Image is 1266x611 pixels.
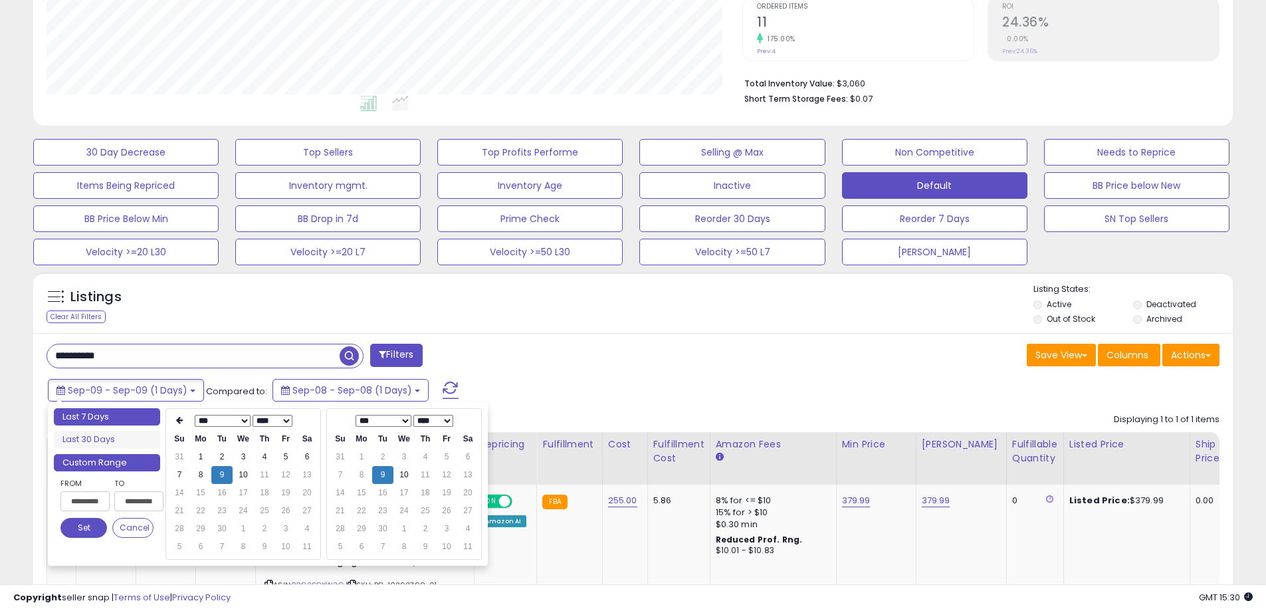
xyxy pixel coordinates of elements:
td: 22 [351,502,372,520]
th: Fr [275,430,296,448]
td: 1 [233,520,254,538]
div: $379.99 [1069,495,1180,507]
td: 23 [372,502,393,520]
td: 3 [393,448,415,466]
td: 21 [169,502,190,520]
label: Archived [1146,313,1182,324]
button: Top Sellers [235,139,421,166]
div: 0.00 [1196,495,1217,507]
b: Total Inventory Value: [744,78,835,89]
small: Amazon Fees. [716,451,724,463]
td: 10 [436,538,457,556]
button: Needs to Reprice [1044,139,1229,166]
small: FBA [542,495,567,509]
td: 7 [372,538,393,556]
td: 2 [211,448,233,466]
button: Actions [1162,344,1219,366]
div: 8% for <= $10 [716,495,826,507]
td: 11 [296,538,318,556]
button: Filters [370,344,422,367]
span: Compared to: [206,385,267,398]
td: 7 [169,466,190,484]
a: B0C2SCXW3G [292,580,344,591]
button: 30 Day Decrease [33,139,219,166]
td: 8 [190,466,211,484]
button: Velocity >=50 L30 [437,239,623,265]
td: 29 [351,520,372,538]
h2: 24.36% [1002,15,1219,33]
button: Velocity >=50 L7 [639,239,825,265]
div: $10.01 - $10.83 [716,545,826,556]
th: Mo [190,430,211,448]
td: 6 [457,448,478,466]
a: 379.99 [842,494,871,507]
td: 13 [296,466,318,484]
td: 3 [233,448,254,466]
th: We [393,430,415,448]
div: Fulfillment [542,437,596,451]
th: Sa [296,430,318,448]
td: 3 [275,520,296,538]
small: Prev: 4 [757,47,776,55]
td: 8 [351,466,372,484]
td: 18 [415,484,436,502]
div: 15% for > $10 [716,507,826,519]
li: $3,060 [744,74,1210,90]
div: Fulfillable Quantity [1012,437,1058,465]
span: Columns [1107,348,1148,362]
button: Items Being Repriced [33,172,219,199]
div: Cost [608,437,642,451]
td: 29 [190,520,211,538]
td: 15 [351,484,372,502]
button: Inventory Age [437,172,623,199]
td: 24 [393,502,415,520]
button: Velocity >=20 L7 [235,239,421,265]
th: We [233,430,254,448]
button: Top Profits Performe [437,139,623,166]
th: Fr [436,430,457,448]
td: 7 [330,466,351,484]
div: $0.30 min [716,519,826,531]
button: Selling @ Max [639,139,825,166]
div: Repricing [480,437,531,451]
th: Th [254,430,275,448]
td: 8 [393,538,415,556]
small: Prev: 24.36% [1002,47,1037,55]
div: Ship Price [1196,437,1222,465]
span: $0.07 [850,92,873,105]
h5: Listings [70,288,122,306]
td: 17 [233,484,254,502]
td: 18 [254,484,275,502]
span: ROI [1002,3,1219,11]
span: | SKU: PG-10292799-01 [346,580,437,590]
td: 15 [190,484,211,502]
label: From [60,477,107,490]
td: 5 [330,538,351,556]
label: To [114,477,154,490]
td: 2 [372,448,393,466]
td: 4 [254,448,275,466]
td: 23 [211,502,233,520]
button: Default [842,172,1027,199]
li: Custom Range [54,454,160,472]
button: SN Top Sellers [1044,205,1229,232]
td: 31 [169,448,190,466]
td: 5 [169,538,190,556]
td: 30 [211,520,233,538]
button: Save View [1027,344,1096,366]
div: seller snap | | [13,592,231,604]
b: Reduced Prof. Rng. [716,534,803,545]
small: 175.00% [763,34,795,44]
td: 9 [415,538,436,556]
td: 25 [415,502,436,520]
button: Velocity >=20 L30 [33,239,219,265]
p: Listing States: [1033,283,1233,296]
th: Sa [457,430,478,448]
td: 16 [372,484,393,502]
td: 6 [190,538,211,556]
td: 22 [190,502,211,520]
td: 16 [211,484,233,502]
td: 19 [436,484,457,502]
button: Cancel [112,518,154,538]
a: 379.99 [922,494,950,507]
